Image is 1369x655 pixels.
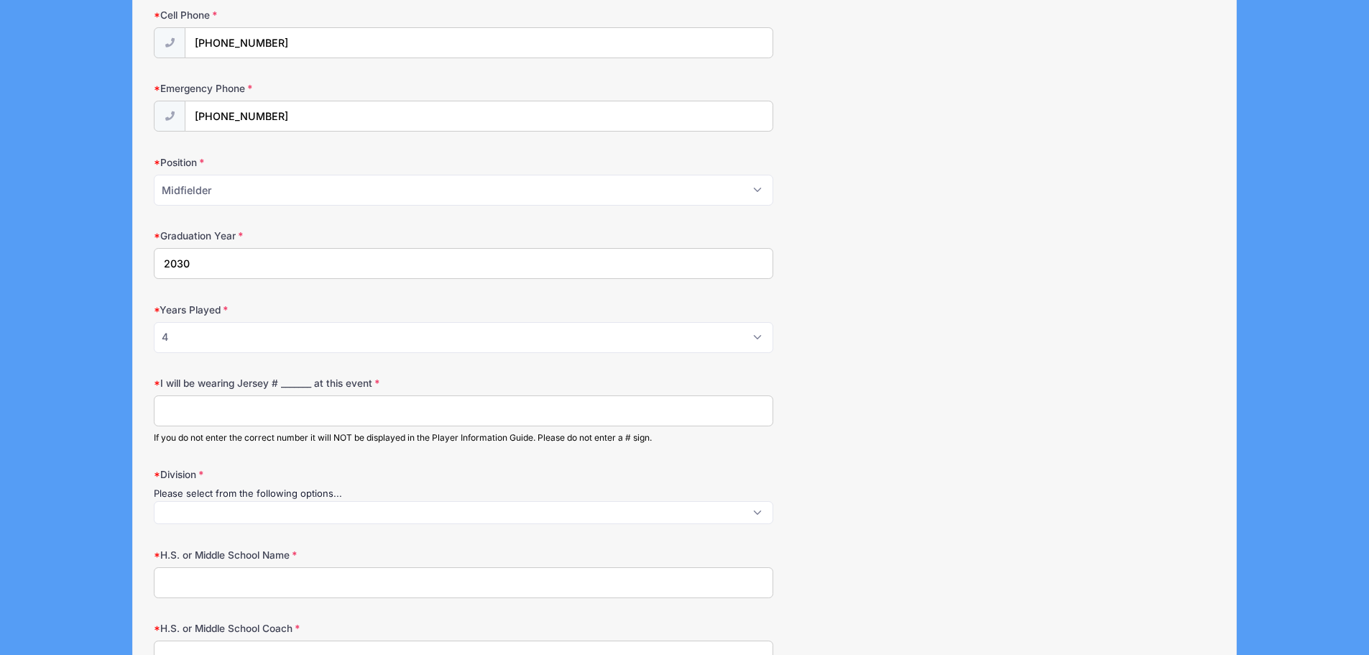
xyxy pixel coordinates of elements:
input: (xxx) xxx-xxxx [185,27,773,58]
label: Graduation Year [154,229,507,243]
label: Years Played [154,303,507,317]
label: H.S. or Middle School Coach [154,621,507,636]
div: If you do not enter the correct number it will NOT be displayed in the Player Information Guide. ... [154,431,773,444]
label: Emergency Phone [154,81,507,96]
label: Position [154,155,507,170]
label: I will be wearing Jersey # _______ at this event [154,376,507,390]
div: Please select from the following options... [154,487,773,501]
input: (xxx) xxx-xxxx [185,101,773,132]
label: H.S. or Middle School Name [154,548,507,562]
label: Cell Phone [154,8,507,22]
textarea: Search [162,508,170,521]
label: Division [154,467,507,482]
